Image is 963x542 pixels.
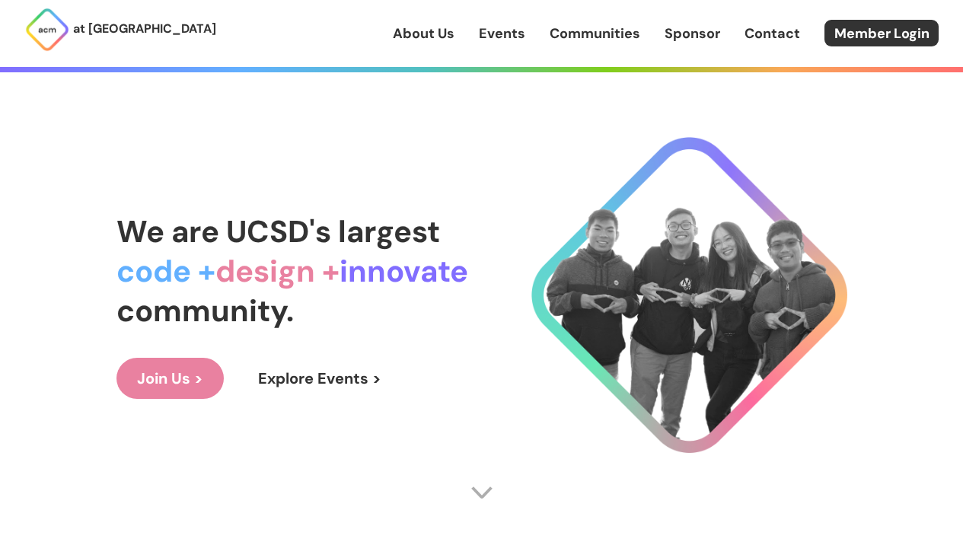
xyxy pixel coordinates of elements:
[73,19,216,39] p: at [GEOGRAPHIC_DATA]
[745,24,800,43] a: Contact
[393,24,454,43] a: About Us
[116,358,224,399] a: Join Us >
[24,7,216,53] a: at [GEOGRAPHIC_DATA]
[470,481,493,504] img: Scroll Arrow
[479,24,525,43] a: Events
[116,251,215,291] span: code +
[238,358,402,399] a: Explore Events >
[531,137,847,453] img: Cool Logo
[116,212,440,251] span: We are UCSD's largest
[665,24,720,43] a: Sponsor
[550,24,640,43] a: Communities
[340,251,468,291] span: innovate
[215,251,340,291] span: design +
[24,7,70,53] img: ACM Logo
[824,20,939,46] a: Member Login
[116,291,294,330] span: community.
